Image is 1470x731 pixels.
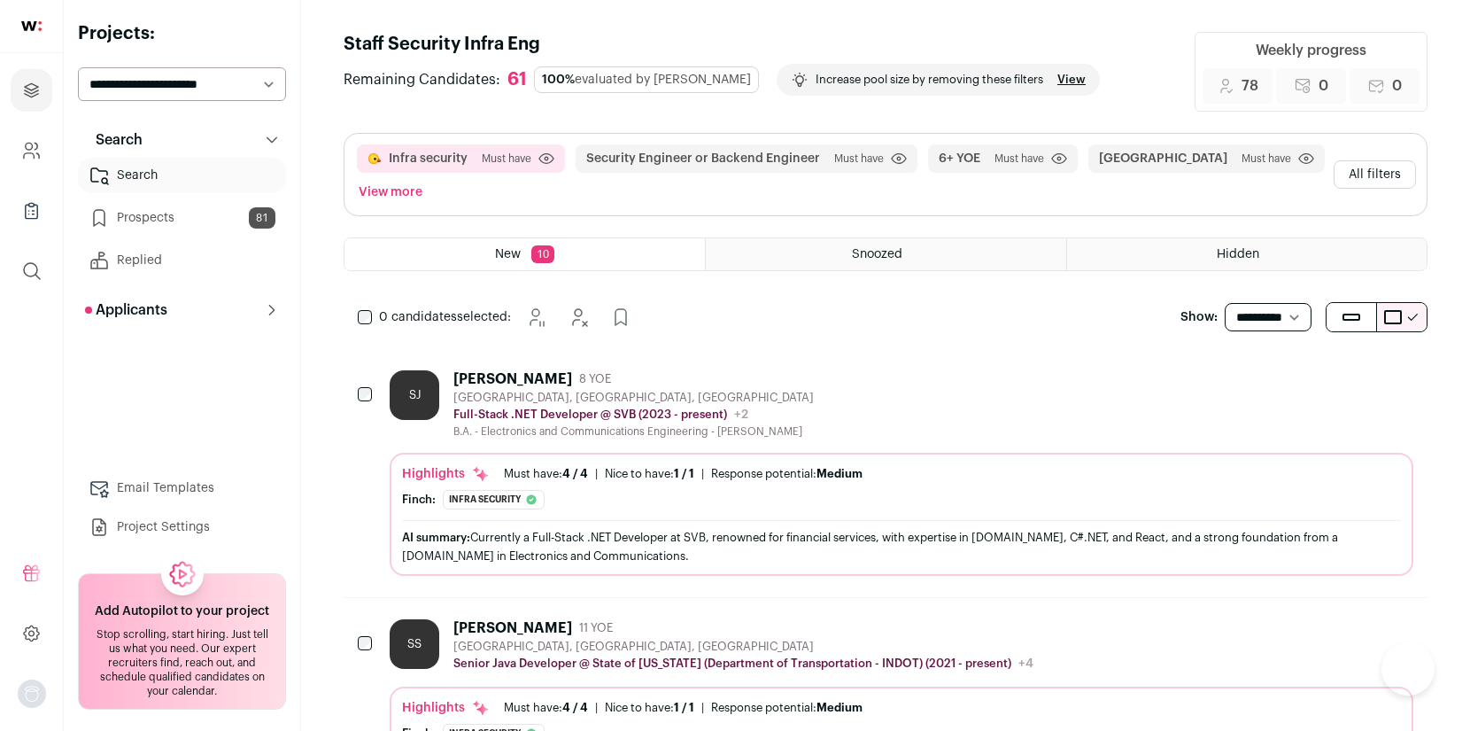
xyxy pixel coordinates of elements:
div: Weekly progress [1256,40,1366,61]
img: nopic.png [18,680,46,708]
div: Highlights [402,465,490,483]
button: Open dropdown [18,680,46,708]
span: selected: [379,308,511,326]
a: Company Lists [11,190,52,232]
span: Remaining Candidates: [344,69,500,90]
h2: Projects: [78,21,286,46]
a: Project Settings [78,509,286,545]
span: Must have [1242,152,1291,166]
a: Replied [78,243,286,278]
span: +2 [734,408,748,421]
button: Search [78,122,286,158]
iframe: Help Scout Beacon - Open [1381,642,1435,696]
div: Infra security [443,490,545,509]
span: Medium [816,468,863,479]
div: Nice to have: [605,467,694,481]
div: Highlights [402,699,490,717]
div: evaluated by [PERSON_NAME] [534,66,759,93]
p: Show: [1180,308,1218,326]
span: Hidden [1217,248,1259,261]
div: [GEOGRAPHIC_DATA], [GEOGRAPHIC_DATA], [GEOGRAPHIC_DATA] [453,640,1033,654]
a: Company and ATS Settings [11,129,52,172]
button: Infra security [389,150,468,167]
span: 1 / 1 [674,468,694,479]
div: Must have: [504,467,588,481]
span: 0 candidates [379,311,457,323]
ul: | | [504,701,863,715]
button: View more [355,180,426,205]
div: Response potential: [711,467,863,481]
a: Hidden [1067,238,1427,270]
p: Senior Java Developer @ State of [US_STATE] (Department of Transportation - INDOT) (2021 - present) [453,657,1011,671]
span: 4 / 4 [562,468,588,479]
div: [PERSON_NAME] [453,370,572,388]
div: B.A. - Electronics and Communications Engineering - [PERSON_NAME] [453,424,814,439]
span: New [495,248,521,261]
p: Applicants [85,299,167,321]
span: 81 [249,207,275,229]
span: 0 [1319,75,1328,97]
a: Email Templates [78,470,286,506]
span: 10 [531,245,554,263]
span: 0 [1392,75,1402,97]
div: Response potential: [711,701,863,715]
button: Security Engineer or Backend Engineer [586,150,820,167]
span: 100% [542,74,575,86]
h2: Add Autopilot to your project [95,603,269,620]
div: SS [390,619,439,669]
span: 4 / 4 [562,702,588,713]
span: Snoozed [852,248,902,261]
div: SJ [390,370,439,420]
ul: | | [504,467,863,481]
div: Finch: [402,493,436,507]
a: Snoozed [706,238,1065,270]
div: Nice to have: [605,701,694,715]
span: 1 / 1 [674,702,694,713]
div: [PERSON_NAME] [453,619,572,637]
a: Projects [11,69,52,112]
a: Add Autopilot to your project Stop scrolling, start hiring. Just tell us what you need. Our exper... [78,573,286,710]
button: All filters [1334,160,1416,189]
p: Increase pool size by removing these filters [816,73,1043,87]
div: Must have: [504,701,588,715]
span: Medium [816,702,863,713]
span: Must have [482,152,531,166]
img: wellfound-shorthand-0d5821cbd27db2630d0214b213865d53afaa358527fdda9d0ea32b1df1b89c2c.svg [21,21,42,31]
p: Full-Stack .NET Developer @ SVB (2023 - present) [453,408,727,422]
div: Stop scrolling, start hiring. Just tell us what you need. Our expert recruiters find, reach out, ... [89,627,275,698]
button: 6+ YOE [939,150,980,167]
span: 8 YOE [579,372,611,386]
button: Applicants [78,292,286,328]
div: [GEOGRAPHIC_DATA], [GEOGRAPHIC_DATA], [GEOGRAPHIC_DATA] [453,391,814,405]
span: 11 YOE [579,621,613,635]
div: 61 [507,69,527,91]
a: Search [78,158,286,193]
span: Must have [994,152,1044,166]
div: Currently a Full-Stack .NET Developer at SVB, renowned for financial services, with expertise in ... [402,528,1401,565]
button: [GEOGRAPHIC_DATA] [1099,150,1227,167]
span: 78 [1242,75,1258,97]
a: Prospects81 [78,200,286,236]
a: View [1057,73,1086,87]
span: Must have [834,152,884,166]
h1: Staff Security Infra Eng [344,32,1100,57]
a: SJ [PERSON_NAME] 8 YOE [GEOGRAPHIC_DATA], [GEOGRAPHIC_DATA], [GEOGRAPHIC_DATA] Full-Stack .NET De... [390,370,1413,576]
p: Search [85,129,143,151]
span: +4 [1018,657,1033,670]
span: AI summary: [402,532,470,543]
